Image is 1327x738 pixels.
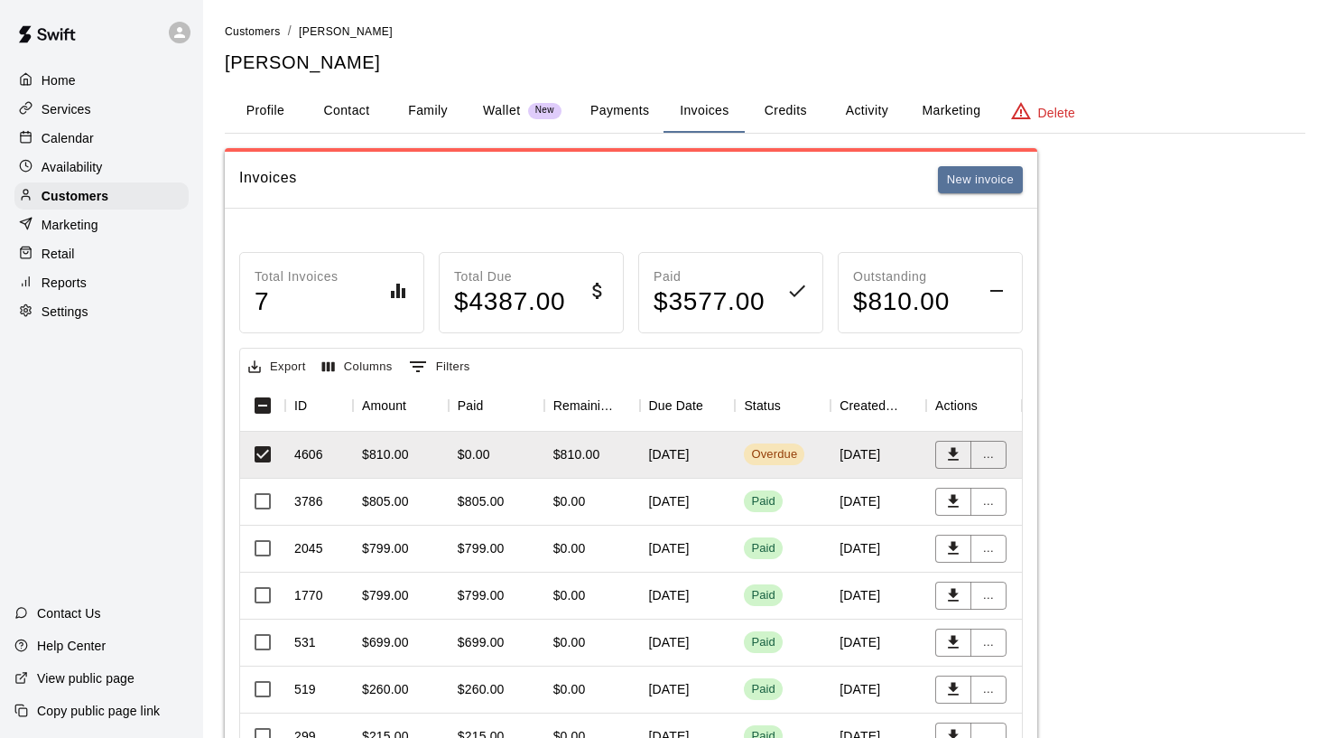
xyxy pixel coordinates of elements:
a: Marketing [14,211,189,238]
div: Created On [831,380,926,431]
div: [DATE] [640,667,736,714]
div: Paid [751,634,775,651]
p: Marketing [42,216,98,234]
div: Remaining [544,380,640,431]
p: Settings [42,303,88,321]
div: Paid [751,587,775,604]
div: $810.00 [553,445,600,463]
p: Availability [42,158,103,176]
button: Show filters [404,352,475,381]
a: Customers [225,23,281,38]
span: [PERSON_NAME] [299,25,393,38]
div: [DATE] [831,432,926,479]
button: ... [970,582,1007,610]
div: [DATE] [831,526,926,573]
div: [DATE] [640,620,736,667]
button: Contact [306,89,387,133]
button: Sort [483,393,508,418]
h4: $ 4387.00 [454,286,566,318]
div: Paid [449,380,544,431]
button: Download PDF [935,441,971,469]
p: Total Invoices [255,267,339,286]
button: Select columns [318,353,397,381]
div: 531 [294,633,316,651]
a: Settings [14,298,189,325]
div: 519 [294,680,316,698]
div: Status [735,380,831,431]
div: Amount [362,380,406,431]
div: Created On [840,380,901,431]
div: $799.00 [458,586,505,604]
a: Services [14,96,189,123]
div: [DATE] [831,573,926,620]
a: Calendar [14,125,189,152]
p: Delete [1038,104,1075,122]
button: Invoices [663,89,745,133]
div: Remaining [553,380,615,431]
div: $260.00 [458,680,505,698]
p: Outstanding [853,267,950,286]
li: / [288,22,292,41]
h6: Invoices [239,166,297,194]
div: [DATE] [640,479,736,526]
a: Retail [14,240,189,267]
div: $805.00 [362,492,409,510]
button: Credits [745,89,826,133]
p: Total Due [454,267,566,286]
h4: $ 810.00 [853,286,950,318]
a: Availability [14,154,189,181]
button: Sort [901,393,926,418]
div: $260.00 [362,680,409,698]
button: Sort [781,393,806,418]
p: Calendar [42,129,94,147]
p: Home [42,71,76,89]
div: $0.00 [553,586,586,604]
div: $0.00 [553,492,586,510]
button: Family [387,89,469,133]
button: ... [970,629,1007,657]
div: $799.00 [458,539,505,557]
button: Sort [703,393,728,418]
p: Wallet [483,101,521,120]
button: ... [970,676,1007,704]
div: [DATE] [640,573,736,620]
div: $805.00 [458,492,505,510]
div: Actions [926,380,1022,431]
button: Payments [576,89,663,133]
h5: [PERSON_NAME] [225,51,1305,75]
button: New invoice [938,166,1023,194]
p: Copy public page link [37,702,160,720]
a: Home [14,67,189,94]
div: $0.00 [553,680,586,698]
span: New [528,105,561,117]
button: Download PDF [935,629,971,657]
button: Download PDF [935,676,971,704]
button: Download PDF [935,488,971,516]
button: Sort [615,393,640,418]
span: Customers [225,25,281,38]
div: basic tabs example [225,89,1305,133]
button: ... [970,535,1007,563]
button: Download PDF [935,535,971,563]
a: Reports [14,269,189,296]
div: [DATE] [640,432,736,479]
div: ID [294,380,307,431]
div: 3786 [294,492,323,510]
button: Sort [978,393,1003,418]
div: [DATE] [831,479,926,526]
div: Overdue [751,446,797,463]
button: Download PDF [935,582,971,610]
div: Customers [14,182,189,210]
div: Due Date [649,380,703,431]
button: Activity [826,89,907,133]
div: 2045 [294,539,323,557]
div: $0.00 [553,633,586,651]
button: ... [970,441,1007,469]
div: Paid [751,493,775,510]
